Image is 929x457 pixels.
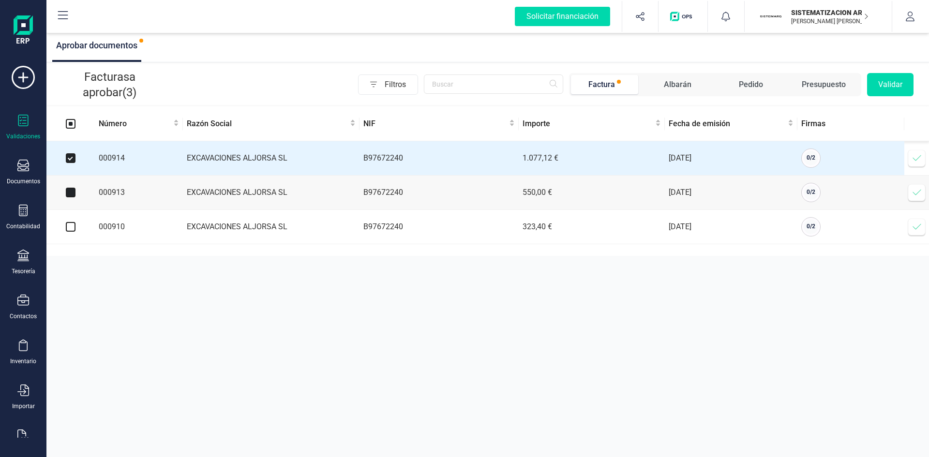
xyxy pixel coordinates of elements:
[739,79,763,90] div: Pedido
[503,1,622,32] button: Solicitar financiación
[6,133,40,140] div: Validaciones
[665,176,797,210] td: [DATE]
[183,210,360,244] td: EXCAVACIONES ALJORSA SL
[867,73,914,96] button: Validar
[664,1,702,32] button: Logo de OPS
[665,210,797,244] td: [DATE]
[515,7,610,26] div: Solicitar financiación
[95,141,183,176] td: 000914
[385,75,418,94] span: Filtros
[807,223,815,230] span: 0 / 2
[363,118,507,130] span: NIF
[588,79,615,90] div: Factura
[424,74,563,94] input: Buscar
[358,74,418,95] button: Filtros
[360,210,519,244] td: B97672240
[10,357,36,365] div: Inventario
[183,176,360,210] td: EXCAVACIONES ALJORSA SL
[807,154,815,161] span: 0 / 2
[12,402,35,410] div: Importar
[6,222,40,230] div: Contabilidad
[665,141,797,176] td: [DATE]
[760,6,781,27] img: SI
[670,12,696,21] img: Logo de OPS
[10,312,37,320] div: Contactos
[791,8,869,17] p: SISTEMATIZACION ARQUITECTONICA EN REFORMAS SL
[95,176,183,210] td: 000913
[56,40,137,50] span: Aprobar documentos
[802,79,846,90] div: Presupuesto
[187,118,348,130] span: Razón Social
[519,210,665,244] td: 323,40 €
[12,267,35,275] div: Tesorería
[14,15,33,46] img: Logo Finanedi
[519,176,665,210] td: 550,00 €
[797,107,904,141] th: Firmas
[99,118,171,130] span: Número
[669,118,786,130] span: Fecha de emisión
[791,17,869,25] p: [PERSON_NAME] [PERSON_NAME]
[756,1,880,32] button: SISISTEMATIZACION ARQUITECTONICA EN REFORMAS SL[PERSON_NAME] [PERSON_NAME]
[95,210,183,244] td: 000910
[183,141,360,176] td: EXCAVACIONES ALJORSA SL
[807,189,815,195] span: 0 / 2
[360,176,519,210] td: B97672240
[664,79,691,90] div: Albarán
[360,141,519,176] td: B97672240
[523,118,653,130] span: Importe
[7,177,40,185] div: Documentos
[519,141,665,176] td: 1.077,12 €
[62,69,157,100] p: Facturas a aprobar (3)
